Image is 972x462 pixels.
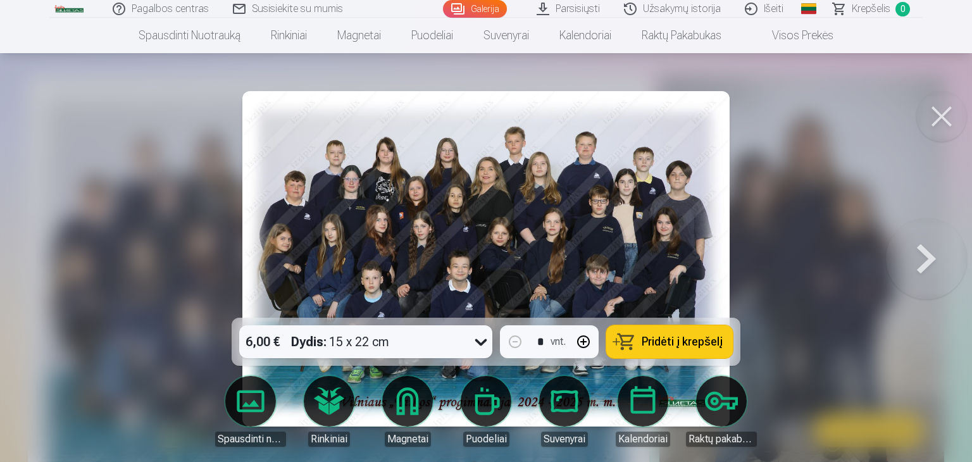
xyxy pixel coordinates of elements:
a: Kalendoriai [544,18,626,53]
font: Spausdinti nuotrauką [139,28,240,42]
font: Magnetai [337,28,381,42]
a: Magnetai [372,376,443,447]
font: Dydis [291,334,323,349]
font: Rinkiniai [311,433,347,445]
font: Suvenyrai [483,28,529,42]
font: Parsisiųsti [556,3,600,15]
font: Spausdinti nuotrauką [218,433,309,445]
font: Užsakymų istorija [643,3,721,15]
font: Puodeliai [466,433,507,445]
font: Pagalbos centras [132,3,209,15]
font: Suvenyrai [544,433,585,445]
font: 15 x 22 cm [329,334,389,349]
a: Spausdinti nuotrauką [215,376,286,447]
a: Suvenyrai [468,18,544,53]
font: Raktų pakabukas [688,433,763,445]
font: Galerija [471,4,499,14]
font: Visos prekės [772,28,833,42]
button: Pridėti į krepšelį [606,325,733,358]
font: vnt. [551,335,566,347]
font: Rinkiniai [271,28,307,42]
a: Visos prekės [737,18,849,53]
font: 6,00 € [246,334,280,349]
img: /v3 [54,5,84,13]
a: Rinkiniai [294,376,364,447]
a: Kalendoriai [607,376,678,447]
font: Puodeliai [411,28,453,42]
a: Puodeliai [451,376,521,447]
font: Krepšelis [852,3,890,15]
font: Susisiekite su mumis [252,3,343,15]
a: Raktų pakabukas [686,376,757,447]
font: Išeiti [764,3,783,15]
a: Suvenyrai [529,376,600,447]
font: Kalendoriai [559,28,611,42]
font: Kalendoriai [618,433,668,445]
font: Magnetai [387,433,428,445]
a: Puodeliai [396,18,468,53]
a: Spausdinti nuotrauką [123,18,256,53]
font: Pridėti į krepšelį [642,335,723,348]
font: 0 [900,4,906,14]
font: Raktų pakabukas [642,28,721,42]
a: Magnetai [322,18,396,53]
font: : [323,334,327,349]
a: Rinkiniai [256,18,322,53]
a: Raktų pakabukas [626,18,737,53]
